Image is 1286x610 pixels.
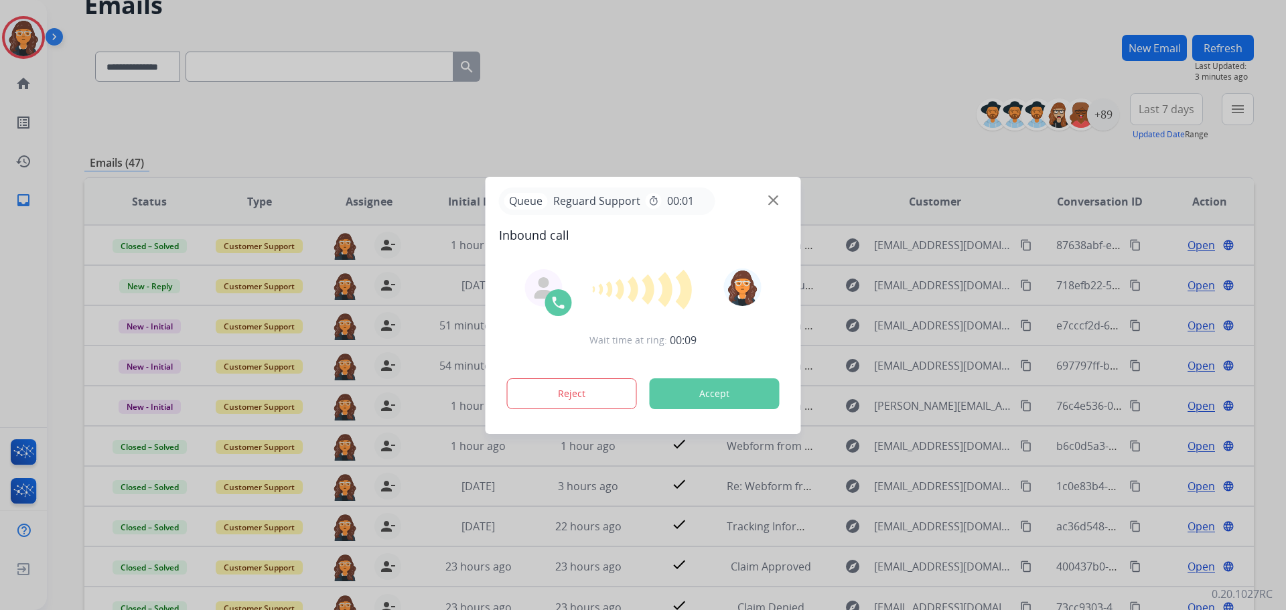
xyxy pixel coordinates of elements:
img: avatar [723,269,761,306]
button: Accept [650,378,780,409]
span: Wait time at ring: [589,333,667,347]
img: agent-avatar [533,277,555,299]
button: Reject [507,378,637,409]
mat-icon: timer [648,196,659,206]
p: Queue [504,193,548,210]
span: 00:01 [667,193,694,209]
img: close-button [768,195,778,205]
p: 0.20.1027RC [1212,586,1273,602]
span: 00:09 [670,332,697,348]
span: Inbound call [499,226,788,244]
img: call-icon [551,295,567,311]
span: Reguard Support [548,193,646,209]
